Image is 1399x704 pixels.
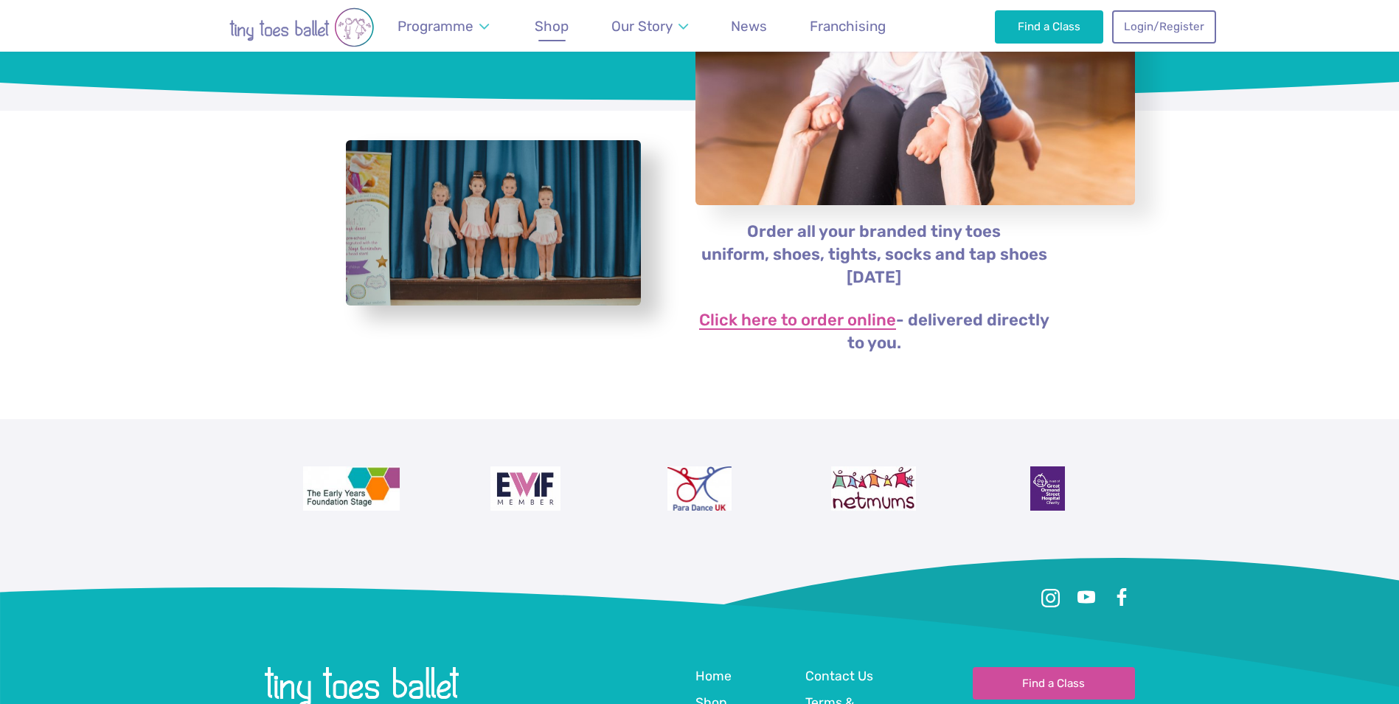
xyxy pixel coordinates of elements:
p: Order all your branded tiny toes uniform, shoes, tights, socks and tap shoes [DATE] [695,221,1054,289]
a: Programme [391,9,496,44]
a: Click here to order online [699,312,896,330]
a: Instagram [1038,584,1064,611]
span: News [731,18,767,35]
a: Home [695,667,732,687]
span: Shop [535,18,569,35]
p: - delivered directly to you. [695,309,1054,355]
a: Our Story [604,9,695,44]
a: News [724,9,774,44]
a: Franchising [803,9,893,44]
span: Contact Us [805,669,873,683]
a: Login/Register [1112,10,1215,43]
img: tiny toes ballet [184,7,420,47]
span: Home [695,669,732,683]
span: Franchising [810,18,886,35]
a: Find a Class [973,667,1135,700]
a: Youtube [1073,584,1100,611]
a: Facebook [1108,584,1135,611]
a: Contact Us [805,667,873,687]
a: Shop [528,9,576,44]
img: The Early Years Foundation Stage [303,466,400,511]
a: Find a Class [995,10,1103,43]
a: View full-size image [346,140,641,306]
span: Programme [398,18,473,35]
span: Our Story [611,18,673,35]
img: Encouraging Women Into Franchising [490,466,560,511]
img: Para Dance UK [667,466,731,511]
